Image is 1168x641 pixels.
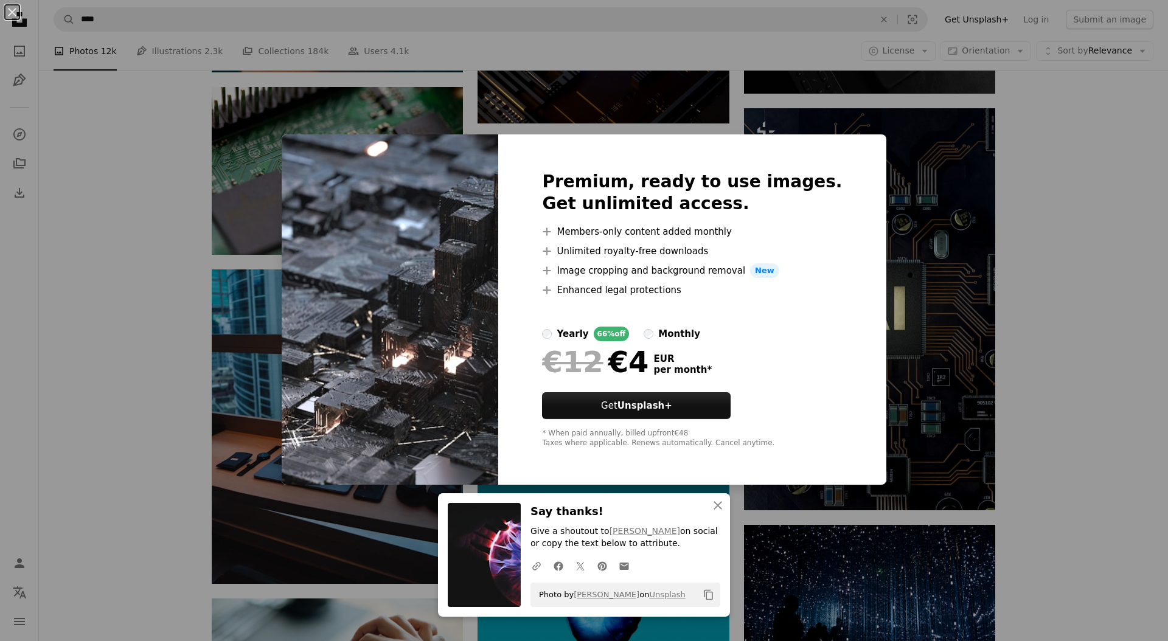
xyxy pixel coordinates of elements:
[617,400,672,411] strong: Unsplash+
[542,171,842,215] h2: Premium, ready to use images. Get unlimited access.
[542,392,731,419] button: GetUnsplash+
[542,283,842,297] li: Enhanced legal protections
[610,526,680,536] a: [PERSON_NAME]
[542,346,648,378] div: €4
[698,584,719,605] button: Copy to clipboard
[542,346,603,378] span: €12
[613,553,635,578] a: Share over email
[653,353,712,364] span: EUR
[542,429,842,448] div: * When paid annually, billed upfront €48 Taxes where applicable. Renews automatically. Cancel any...
[594,327,630,341] div: 66% off
[653,364,712,375] span: per month *
[533,585,686,605] span: Photo by on
[644,329,653,339] input: monthly
[530,503,720,521] h3: Say thanks!
[542,263,842,278] li: Image cropping and background removal
[542,329,552,339] input: yearly66%off
[282,134,498,485] img: premium_photo-1683121696175-d05600fefb85
[547,553,569,578] a: Share on Facebook
[750,263,779,278] span: New
[542,244,842,258] li: Unlimited royalty-free downloads
[542,224,842,239] li: Members-only content added monthly
[574,590,639,599] a: [PERSON_NAME]
[557,327,588,341] div: yearly
[591,553,613,578] a: Share on Pinterest
[530,525,720,550] p: Give a shoutout to on social or copy the text below to attribute.
[569,553,591,578] a: Share on Twitter
[649,590,685,599] a: Unsplash
[658,327,700,341] div: monthly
